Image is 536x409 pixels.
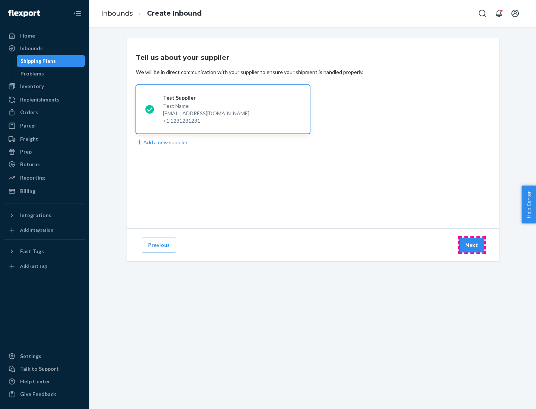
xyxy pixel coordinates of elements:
div: Settings [20,352,41,360]
a: Orders [4,106,85,118]
a: Prep [4,146,85,158]
div: Orders [20,109,38,116]
a: Inbounds [101,9,133,17]
div: Replenishments [20,96,60,103]
div: Shipping Plans [20,57,56,65]
a: Help Center [4,376,85,387]
button: Close Navigation [70,6,85,21]
button: Open account menu [508,6,523,21]
a: Inbounds [4,42,85,54]
div: Returns [20,161,40,168]
div: Parcel [20,122,36,129]
a: Billing [4,185,85,197]
a: Add Integration [4,224,85,236]
div: Inbounds [20,45,43,52]
div: Fast Tags [20,248,44,255]
div: Prep [20,148,32,155]
div: Reporting [20,174,45,181]
div: Problems [20,70,44,77]
a: Problems [17,68,85,80]
div: Integrations [20,212,51,219]
div: Talk to Support [20,365,59,373]
div: We will be in direct communication with your supplier to ensure your shipment is handled properly. [136,68,363,76]
a: Parcel [4,120,85,132]
a: Settings [4,350,85,362]
button: Open notifications [491,6,506,21]
a: Freight [4,133,85,145]
a: Replenishments [4,94,85,106]
a: Inventory [4,80,85,92]
div: Add Fast Tag [20,263,47,269]
a: Talk to Support [4,363,85,375]
a: Reporting [4,172,85,184]
img: Flexport logo [8,10,40,17]
div: Inventory [20,83,44,90]
a: Returns [4,158,85,170]
div: Billing [20,187,35,195]
button: Next [459,238,484,252]
div: Give Feedback [20,390,56,398]
button: Previous [142,238,176,252]
h3: Tell us about your supplier [136,53,229,62]
button: Add a new supplier [136,138,188,146]
div: Help Center [20,378,50,385]
button: Help Center [521,186,536,223]
a: Create Inbound [147,9,202,17]
a: Home [4,30,85,42]
div: Freight [20,135,38,143]
a: Shipping Plans [17,55,85,67]
button: Integrations [4,209,85,221]
button: Give Feedback [4,388,85,400]
button: Open Search Box [475,6,490,21]
button: Fast Tags [4,245,85,257]
a: Add Fast Tag [4,260,85,272]
div: Add Integration [20,227,53,233]
div: Home [20,32,35,39]
ol: breadcrumbs [95,3,208,25]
